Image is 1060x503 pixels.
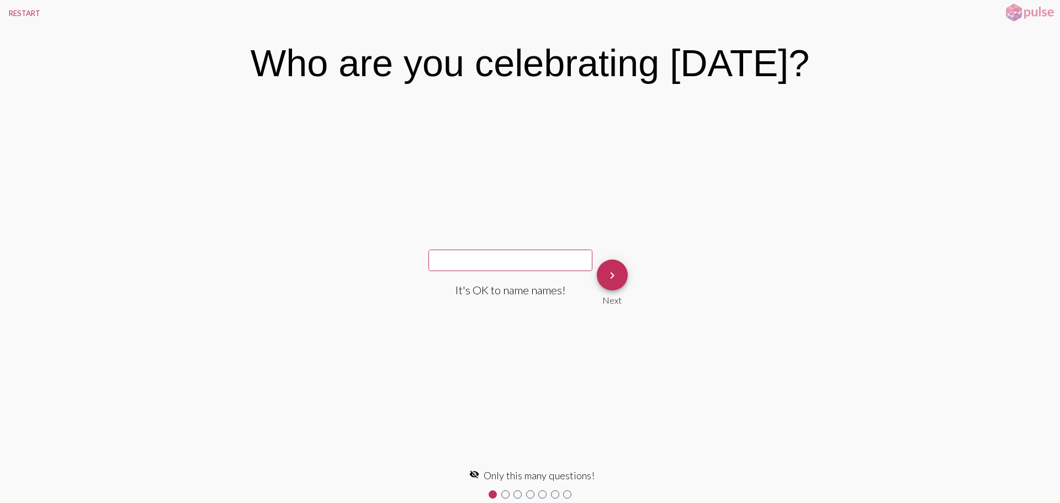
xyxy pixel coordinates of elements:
div: Next [597,290,628,305]
span: Only this many questions! [484,469,595,481]
img: pulsehorizontalsmall.png [1002,3,1057,23]
div: It's OK to name names! [455,283,566,296]
mat-icon: keyboard_arrow_right [606,269,619,282]
mat-icon: visibility_off [469,469,479,479]
div: Who are you celebrating [DATE]? [251,41,810,84]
